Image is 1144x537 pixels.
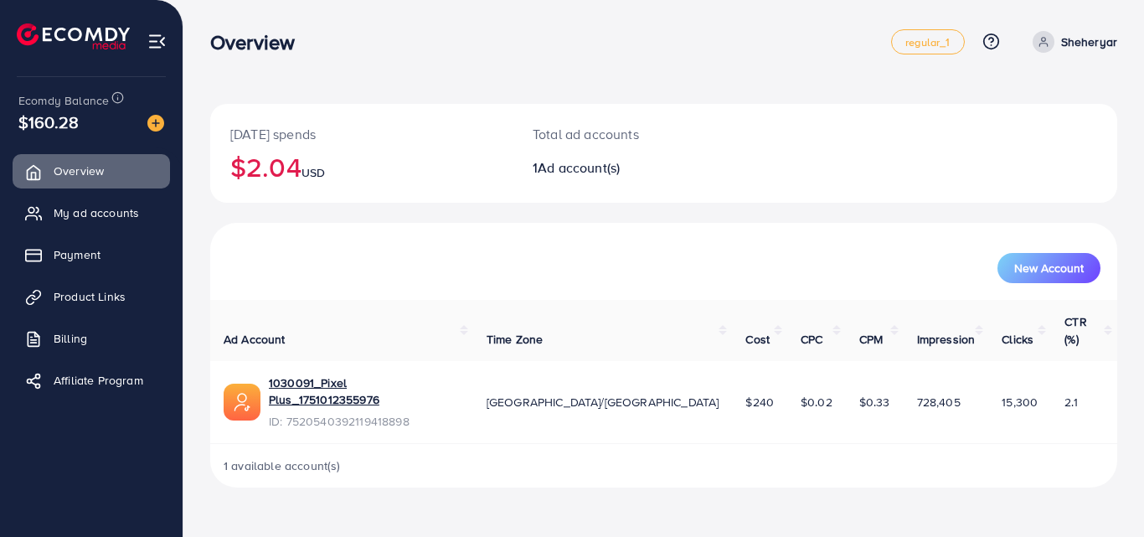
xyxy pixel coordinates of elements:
[487,331,543,348] span: Time Zone
[269,374,460,409] a: 1030091_Pixel Plus_1751012355976
[210,30,308,54] h3: Overview
[224,384,260,421] img: ic-ads-acc.e4c84228.svg
[1064,394,1077,410] span: 2.1
[905,37,950,48] span: regular_1
[54,204,139,221] span: My ad accounts
[1002,331,1033,348] span: Clicks
[917,331,976,348] span: Impression
[13,238,170,271] a: Payment
[18,92,109,109] span: Ecomdy Balance
[859,331,883,348] span: CPM
[54,163,104,179] span: Overview
[801,394,832,410] span: $0.02
[18,110,79,134] span: $160.28
[487,394,719,410] span: [GEOGRAPHIC_DATA]/[GEOGRAPHIC_DATA]
[230,151,492,183] h2: $2.04
[54,246,100,263] span: Payment
[1026,31,1117,53] a: Sheheryar
[17,23,130,49] img: logo
[1064,313,1086,347] span: CTR (%)
[230,124,492,144] p: [DATE] spends
[997,253,1100,283] button: New Account
[147,32,167,51] img: menu
[13,364,170,397] a: Affiliate Program
[13,196,170,230] a: My ad accounts
[801,331,822,348] span: CPC
[54,372,143,389] span: Affiliate Program
[54,330,87,347] span: Billing
[301,164,325,181] span: USD
[13,322,170,355] a: Billing
[54,288,126,305] span: Product Links
[147,115,164,132] img: image
[533,124,719,144] p: Total ad accounts
[1014,262,1084,274] span: New Account
[269,413,460,430] span: ID: 7520540392119418898
[891,29,964,54] a: regular_1
[1061,32,1117,52] p: Sheheryar
[533,160,719,176] h2: 1
[538,158,620,177] span: Ad account(s)
[224,331,286,348] span: Ad Account
[745,394,774,410] span: $240
[917,394,961,410] span: 728,405
[859,394,890,410] span: $0.33
[745,331,770,348] span: Cost
[1002,394,1038,410] span: 15,300
[224,457,341,474] span: 1 available account(s)
[13,280,170,313] a: Product Links
[13,154,170,188] a: Overview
